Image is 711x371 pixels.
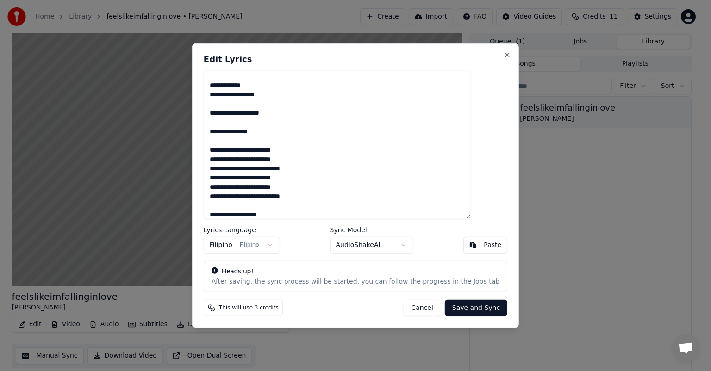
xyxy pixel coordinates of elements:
span: This will use 3 credits [219,304,279,311]
div: Paste [484,240,501,249]
button: Save and Sync [445,299,507,316]
h2: Edit Lyrics [204,55,507,63]
div: After saving, the sync process will be started, you can follow the progress in the Jobs tab [212,277,499,286]
button: Cancel [403,299,441,316]
div: Heads up! [212,266,499,276]
label: Sync Model [330,226,413,233]
button: Paste [463,236,507,253]
label: Lyrics Language [204,226,280,233]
